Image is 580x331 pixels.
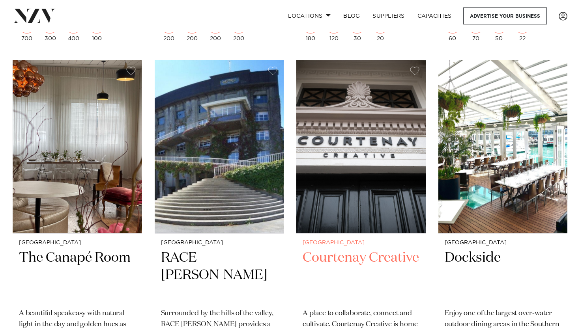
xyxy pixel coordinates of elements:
[13,9,56,23] img: nzv-logo.png
[463,7,547,24] a: Advertise your business
[445,240,561,246] small: [GEOGRAPHIC_DATA]
[19,240,136,246] small: [GEOGRAPHIC_DATA]
[282,7,337,24] a: Locations
[366,7,411,24] a: SUPPLIERS
[19,249,136,302] h2: The Canapé Room
[303,240,419,246] small: [GEOGRAPHIC_DATA]
[161,240,278,246] small: [GEOGRAPHIC_DATA]
[337,7,366,24] a: BLOG
[161,249,278,302] h2: RACE [PERSON_NAME]
[445,249,561,302] h2: Dockside
[411,7,458,24] a: Capacities
[303,249,419,302] h2: Courtenay Creative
